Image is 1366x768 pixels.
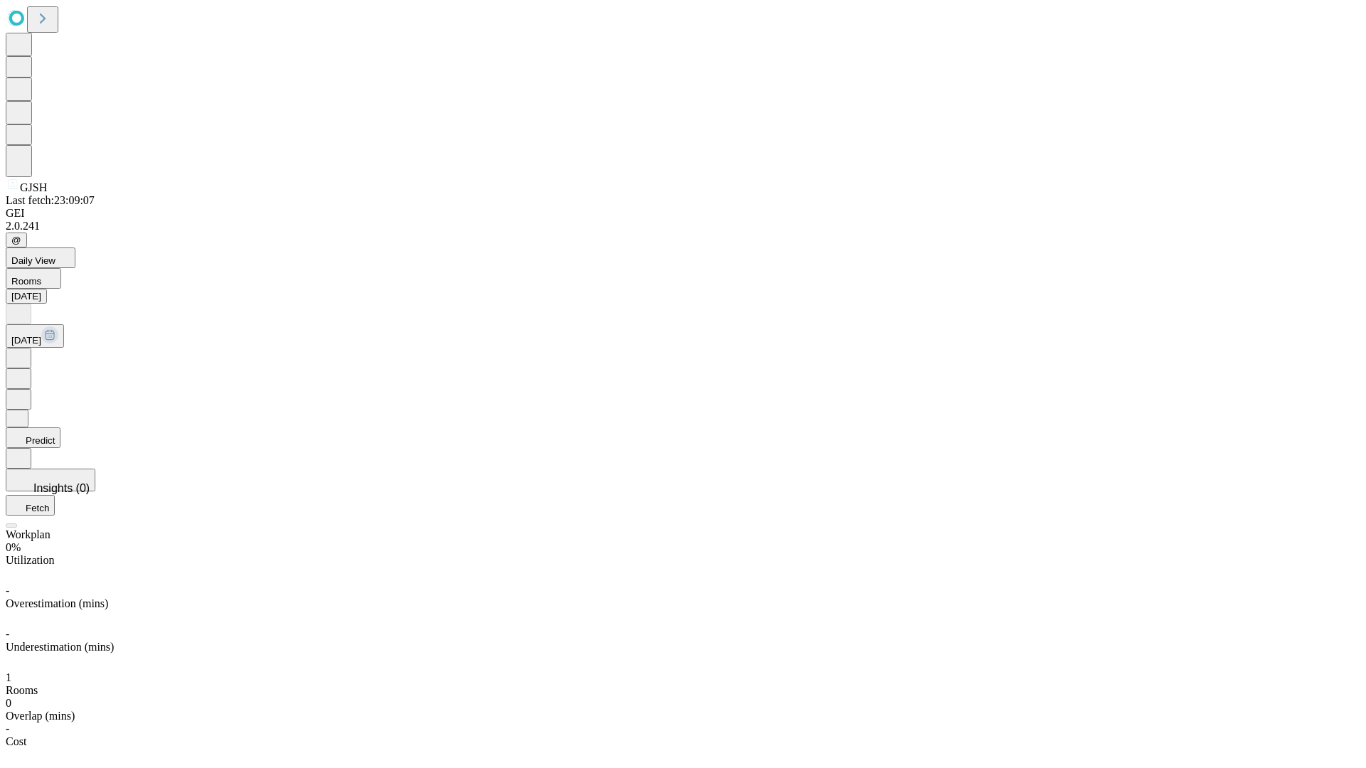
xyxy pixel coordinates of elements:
[6,220,1360,233] div: 2.0.241
[6,268,61,289] button: Rooms
[11,276,41,287] span: Rooms
[6,528,51,540] span: Workplan
[6,684,38,696] span: Rooms
[6,289,47,304] button: [DATE]
[6,628,9,640] span: -
[20,181,47,193] span: GJSH
[6,671,11,683] span: 1
[6,469,95,491] button: Insights (0)
[6,541,21,553] span: 0%
[11,335,41,346] span: [DATE]
[6,554,54,566] span: Utilization
[6,697,11,709] span: 0
[11,255,55,266] span: Daily View
[6,427,60,448] button: Predict
[6,722,9,735] span: -
[6,324,64,348] button: [DATE]
[6,194,95,206] span: Last fetch: 23:09:07
[6,735,26,747] span: Cost
[6,233,27,247] button: @
[33,482,90,494] span: Insights (0)
[11,235,21,245] span: @
[6,247,75,268] button: Daily View
[6,495,55,516] button: Fetch
[6,585,9,597] span: -
[6,597,108,609] span: Overestimation (mins)
[6,710,75,722] span: Overlap (mins)
[6,207,1360,220] div: GEI
[6,641,114,653] span: Underestimation (mins)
